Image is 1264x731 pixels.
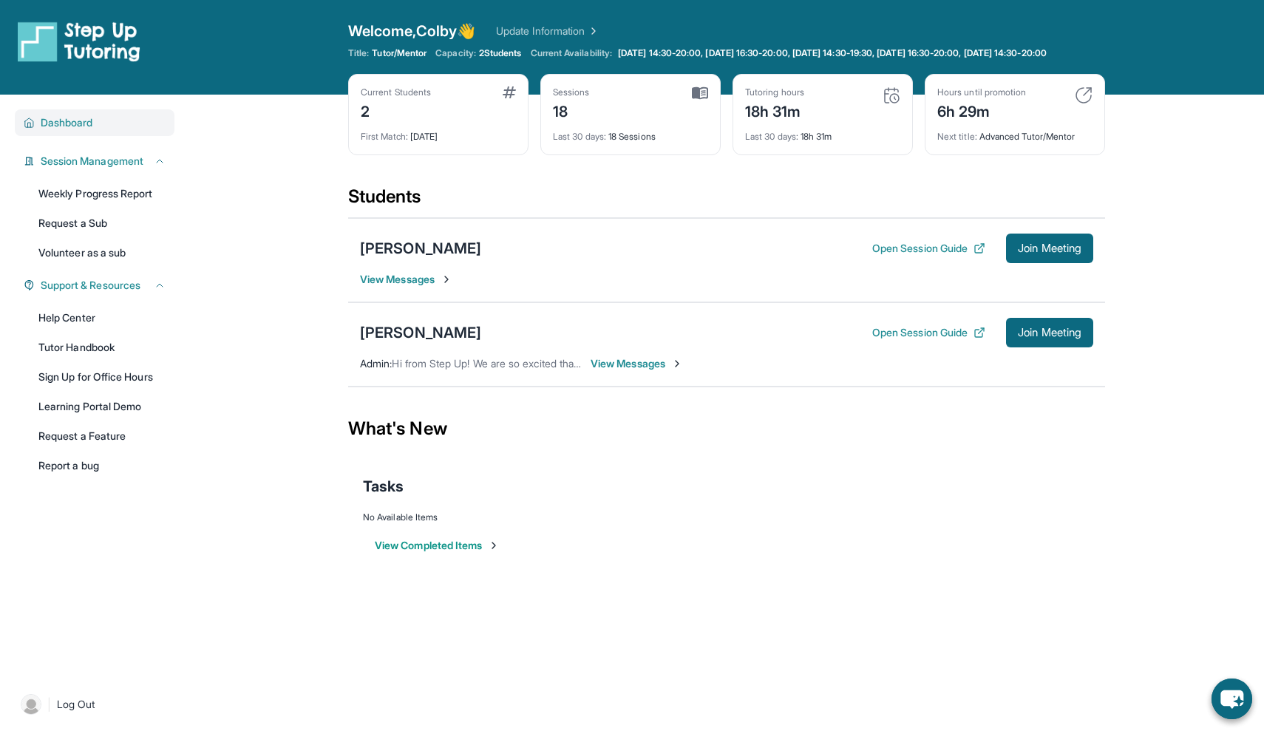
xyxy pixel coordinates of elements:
div: 18 Sessions [553,122,708,143]
a: [DATE] 14:30-20:00, [DATE] 16:30-20:00, [DATE] 14:30-19:30, [DATE] 16:30-20:00, [DATE] 14:30-20:00 [615,47,1050,59]
div: Current Students [361,86,431,98]
div: 18h 31m [745,98,804,122]
span: Join Meeting [1018,244,1081,253]
button: Open Session Guide [872,325,985,340]
span: | [47,696,51,713]
a: Help Center [30,305,174,331]
div: 18 [553,98,590,122]
div: Hours until promotion [937,86,1026,98]
span: View Messages [360,272,452,287]
a: Request a Sub [30,210,174,237]
span: Last 30 days : [745,131,798,142]
span: Join Meeting [1018,328,1081,337]
span: Tasks [363,476,404,497]
a: Sign Up for Office Hours [30,364,174,390]
a: Update Information [496,24,599,38]
span: Admin : [360,357,392,370]
span: Support & Resources [41,278,140,293]
span: Log Out [57,697,95,712]
img: user-img [21,694,41,715]
span: View Messages [591,356,683,371]
div: Students [348,185,1105,217]
img: card [503,86,516,98]
button: Support & Resources [35,278,166,293]
span: Capacity: [435,47,476,59]
div: [PERSON_NAME] [360,238,481,259]
div: No Available Items [363,511,1090,523]
a: |Log Out [15,688,174,721]
span: Last 30 days : [553,131,606,142]
button: chat-button [1212,679,1252,719]
img: Chevron-Right [671,358,683,370]
span: Dashboard [41,115,93,130]
div: 2 [361,98,431,122]
span: Tutor/Mentor [372,47,427,59]
img: card [1075,86,1093,104]
div: Advanced Tutor/Mentor [937,122,1093,143]
div: [PERSON_NAME] [360,322,481,343]
span: 2 Students [479,47,522,59]
img: logo [18,21,140,62]
a: Weekly Progress Report [30,180,174,207]
a: Tutor Handbook [30,334,174,361]
div: [DATE] [361,122,516,143]
a: Request a Feature [30,423,174,449]
span: [DATE] 14:30-20:00, [DATE] 16:30-20:00, [DATE] 14:30-19:30, [DATE] 16:30-20:00, [DATE] 14:30-20:00 [618,47,1047,59]
button: Join Meeting [1006,234,1093,263]
span: First Match : [361,131,408,142]
img: Chevron Right [585,24,599,38]
button: View Completed Items [375,538,500,553]
img: card [883,86,900,104]
button: Session Management [35,154,166,169]
span: Next title : [937,131,977,142]
img: card [692,86,708,100]
button: Join Meeting [1006,318,1093,347]
div: Sessions [553,86,590,98]
a: Volunteer as a sub [30,239,174,266]
span: Current Availability: [531,47,612,59]
a: Report a bug [30,452,174,479]
span: Title: [348,47,369,59]
span: Welcome, Colby 👋 [348,21,475,41]
button: Dashboard [35,115,166,130]
div: What's New [348,396,1105,461]
span: Session Management [41,154,143,169]
div: 18h 31m [745,122,900,143]
button: Open Session Guide [872,241,985,256]
img: Chevron-Right [441,273,452,285]
div: 6h 29m [937,98,1026,122]
a: Learning Portal Demo [30,393,174,420]
div: Tutoring hours [745,86,804,98]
